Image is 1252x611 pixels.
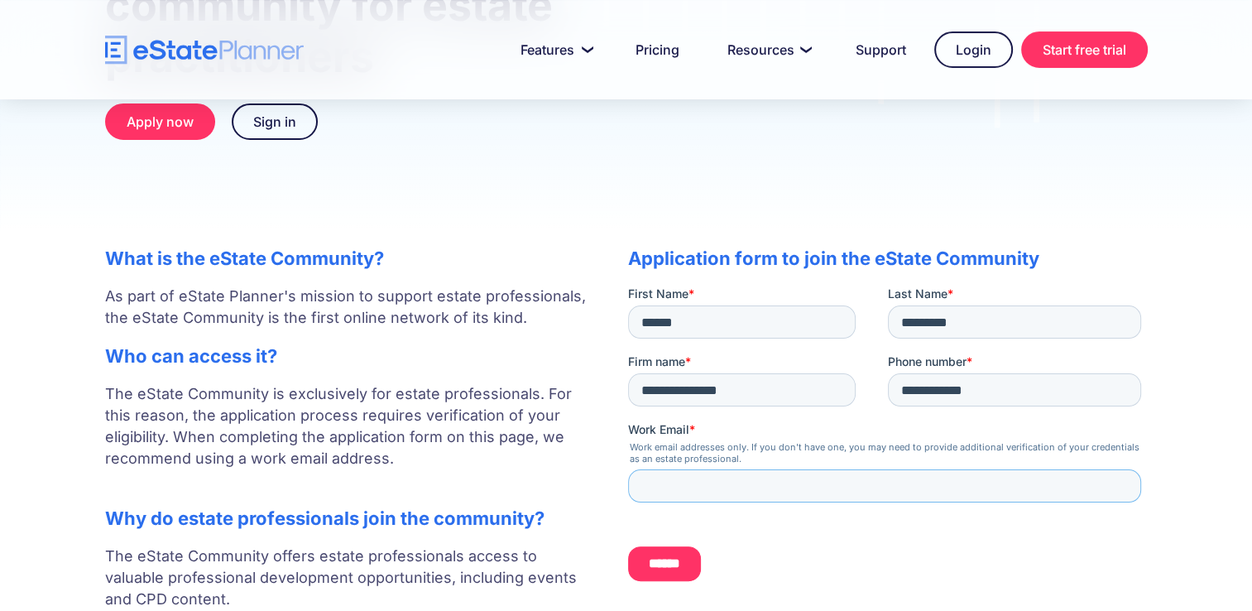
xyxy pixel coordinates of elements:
h2: What is the eState Community? [105,248,595,269]
h2: Application form to join the eState Community [628,248,1148,269]
a: Features [501,33,607,66]
a: Start free trial [1021,31,1148,68]
a: Resources [708,33,827,66]
a: Apply now [105,103,215,140]
h2: Why do estate professionals join the community? [105,508,595,529]
a: Login [934,31,1013,68]
h2: Who can access it? [105,345,595,367]
iframe: Form 0 [628,286,1148,593]
a: Support [836,33,926,66]
p: The eState Community is exclusively for estate professionals. For this reason, the application pr... [105,383,595,491]
a: Pricing [616,33,699,66]
a: Sign in [232,103,318,140]
p: As part of eState Planner's mission to support estate professionals, the eState Community is the ... [105,286,595,329]
a: home [105,36,304,65]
